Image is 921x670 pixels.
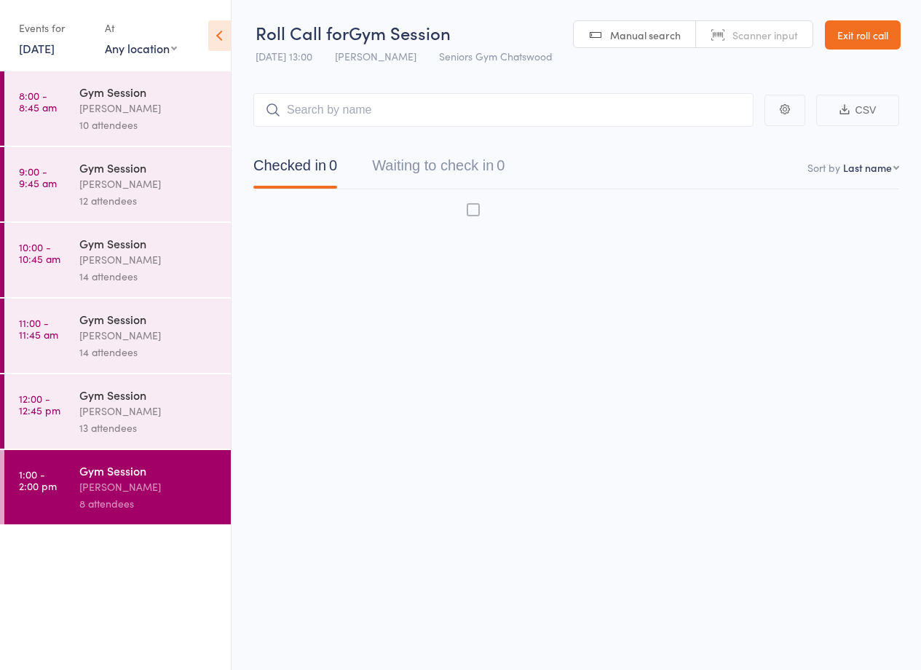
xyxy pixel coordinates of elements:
[79,235,218,251] div: Gym Session
[79,387,218,403] div: Gym Session
[816,95,899,126] button: CSV
[105,40,177,56] div: Any location
[79,462,218,478] div: Gym Session
[79,268,218,285] div: 14 attendees
[19,16,90,40] div: Events for
[79,495,218,512] div: 8 attendees
[349,20,451,44] span: Gym Session
[79,344,218,360] div: 14 attendees
[4,71,231,146] a: 8:00 -8:45 amGym Session[PERSON_NAME]10 attendees
[19,241,60,264] time: 10:00 - 10:45 am
[79,311,218,327] div: Gym Session
[105,16,177,40] div: At
[79,403,218,419] div: [PERSON_NAME]
[19,165,57,189] time: 9:00 - 9:45 am
[19,40,55,56] a: [DATE]
[79,327,218,344] div: [PERSON_NAME]
[439,49,553,63] span: Seniors Gym Chatswood
[497,157,505,173] div: 0
[732,28,798,42] span: Scanner input
[4,147,231,221] a: 9:00 -9:45 amGym Session[PERSON_NAME]12 attendees
[253,93,754,127] input: Search by name
[19,90,57,113] time: 8:00 - 8:45 am
[19,393,60,416] time: 12:00 - 12:45 pm
[4,374,231,449] a: 12:00 -12:45 pmGym Session[PERSON_NAME]13 attendees
[79,159,218,176] div: Gym Session
[19,317,58,340] time: 11:00 - 11:45 am
[335,49,416,63] span: [PERSON_NAME]
[79,192,218,209] div: 12 attendees
[4,223,231,297] a: 10:00 -10:45 amGym Session[PERSON_NAME]14 attendees
[256,49,312,63] span: [DATE] 13:00
[825,20,901,50] a: Exit roll call
[610,28,681,42] span: Manual search
[79,478,218,495] div: [PERSON_NAME]
[4,450,231,524] a: 1:00 -2:00 pmGym Session[PERSON_NAME]8 attendees
[372,150,505,189] button: Waiting to check in0
[79,176,218,192] div: [PERSON_NAME]
[79,251,218,268] div: [PERSON_NAME]
[807,160,840,175] label: Sort by
[329,157,337,173] div: 0
[253,150,337,189] button: Checked in0
[79,117,218,133] div: 10 attendees
[79,84,218,100] div: Gym Session
[19,468,57,492] time: 1:00 - 2:00 pm
[843,160,892,175] div: Last name
[79,100,218,117] div: [PERSON_NAME]
[4,299,231,373] a: 11:00 -11:45 amGym Session[PERSON_NAME]14 attendees
[79,419,218,436] div: 13 attendees
[256,20,349,44] span: Roll Call for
